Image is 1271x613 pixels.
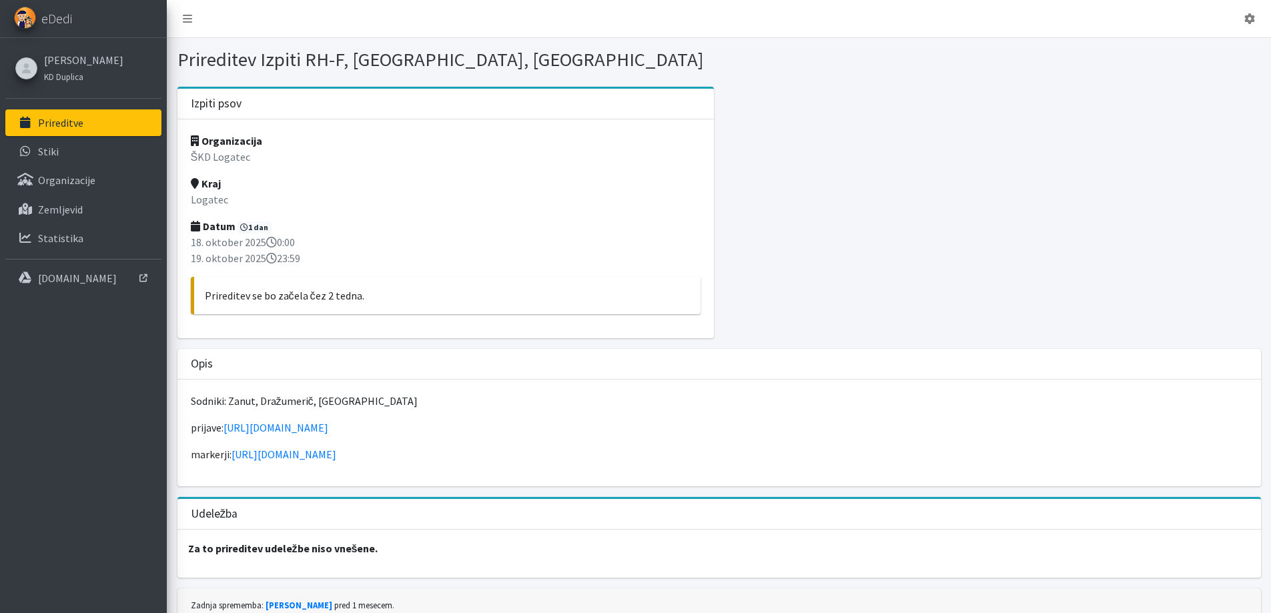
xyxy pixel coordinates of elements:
a: [PERSON_NAME] [266,600,332,610]
a: Zemljevid [5,196,161,223]
h3: Udeležba [191,507,238,521]
p: Zemljevid [38,203,83,216]
a: [URL][DOMAIN_NAME] [232,448,336,461]
p: Sodniki: Zanut, Dražumerič, [GEOGRAPHIC_DATA] [191,393,1248,409]
a: [DOMAIN_NAME] [5,265,161,291]
h1: Prireditev Izpiti RH-F, [GEOGRAPHIC_DATA], [GEOGRAPHIC_DATA] [177,48,715,71]
strong: Datum [191,219,236,233]
a: [PERSON_NAME] [44,52,123,68]
a: Prireditve [5,109,161,136]
a: Stiki [5,138,161,165]
p: Logatec [191,191,701,207]
a: Statistika [5,225,161,251]
strong: Organizacija [191,134,262,147]
p: Organizacije [38,173,95,187]
strong: Kraj [191,177,221,190]
small: Zadnja sprememba: pred 1 mesecem. [191,600,394,610]
h3: Izpiti psov [191,97,242,111]
p: Prireditev se bo začela čez 2 tedna. [205,287,691,303]
strong: Za to prireditev udeležbe niso vnešene. [188,542,378,555]
h3: Opis [191,357,213,371]
a: [URL][DOMAIN_NAME] [224,421,328,434]
p: ŠKD Logatec [191,149,701,165]
a: KD Duplica [44,68,123,84]
img: eDedi [14,7,36,29]
p: markerji: [191,446,1248,462]
p: 18. oktober 2025 0:00 19. oktober 2025 23:59 [191,234,701,266]
p: prijave: [191,420,1248,436]
p: [DOMAIN_NAME] [38,271,117,285]
p: Prireditve [38,116,83,129]
small: KD Duplica [44,71,83,82]
a: Organizacije [5,167,161,193]
p: Stiki [38,145,59,158]
span: 1 dan [238,221,272,233]
p: Statistika [38,231,83,245]
span: eDedi [41,9,72,29]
